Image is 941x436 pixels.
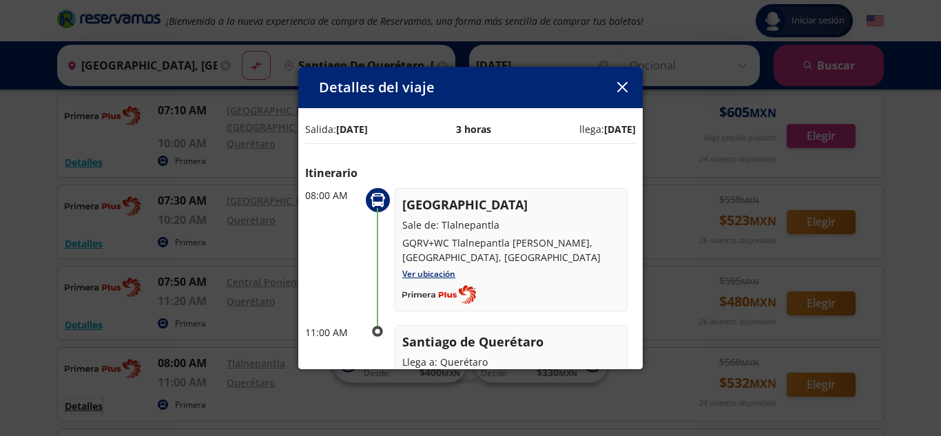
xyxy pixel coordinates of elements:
p: 11:00 AM [305,325,360,340]
p: Santiago de Querétaro [402,333,620,351]
b: [DATE] [604,123,636,136]
p: GQRV+WC Tlalnepantla [PERSON_NAME], [GEOGRAPHIC_DATA], [GEOGRAPHIC_DATA] [402,236,620,264]
p: Itinerario [305,165,636,181]
a: Ver ubicación [402,268,455,280]
img: Completo_color__1_.png [402,285,476,304]
p: Sale de: Tlalnepantla [402,218,620,232]
p: 08:00 AM [305,188,360,203]
p: 3 horas [456,122,491,136]
p: Llega a: Querétaro [402,355,620,369]
p: Detalles del viaje [319,77,435,98]
p: [GEOGRAPHIC_DATA] [402,196,620,214]
b: [DATE] [336,123,368,136]
p: Salida: [305,122,368,136]
p: llega: [579,122,636,136]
